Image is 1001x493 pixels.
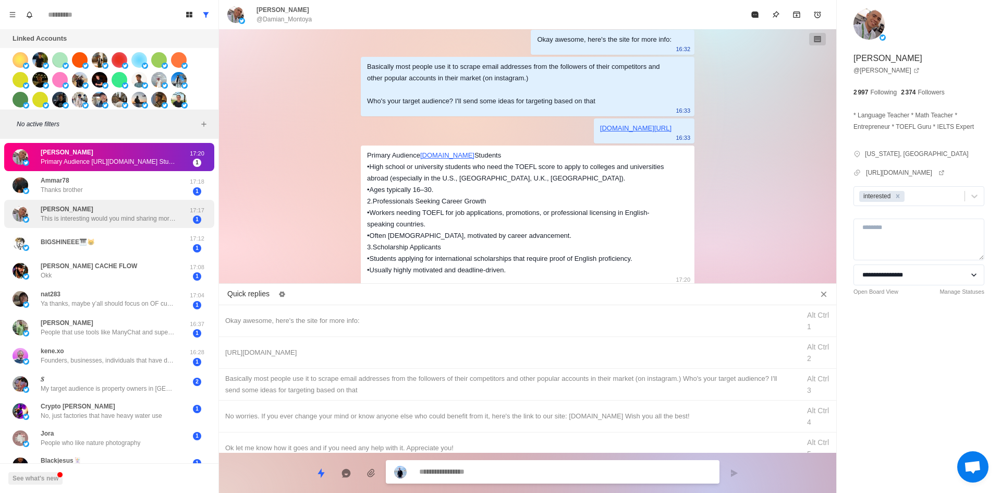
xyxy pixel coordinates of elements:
[151,92,167,107] img: picture
[23,63,29,69] img: picture
[72,52,88,68] img: picture
[171,52,187,68] img: picture
[193,378,201,386] span: 2
[193,272,201,281] span: 1
[724,463,744,484] button: Send message
[23,245,29,251] img: picture
[225,411,794,422] div: No worries. If you ever change your mind or know anyone else who could benefit from it, here's th...
[142,63,148,69] img: picture
[13,348,28,364] img: picture
[193,244,201,252] span: 1
[193,329,201,338] span: 1
[41,205,93,214] p: [PERSON_NAME]
[82,102,89,109] img: picture
[162,82,168,89] img: picture
[17,119,198,129] p: No active filters
[23,188,29,194] img: picture
[131,92,147,107] img: picture
[361,463,382,484] button: Add media
[21,6,38,23] button: Notifications
[112,72,127,88] img: picture
[13,320,28,335] img: picture
[72,72,88,88] img: picture
[184,320,210,329] p: 16:37
[225,315,794,327] div: Okay awesome, here's the site for more info:
[184,348,210,357] p: 16:28
[13,206,28,222] img: picture
[171,92,187,107] img: picture
[227,288,270,299] p: Quick replies
[41,328,176,337] p: People that use tools like ManyChat and superchat
[41,402,115,411] p: Crypto [PERSON_NAME]
[41,271,52,280] p: Okk
[13,234,28,250] img: picture
[41,411,162,420] p: No, just factories that have heavy water use
[939,287,984,296] a: Manage Statuses
[274,286,290,303] button: Edit quick replies
[41,185,83,195] p: Thanks brother
[43,82,49,89] img: picture
[676,132,690,143] p: 16:33
[142,82,148,89] img: picture
[102,82,108,89] img: picture
[918,88,945,97] p: Followers
[162,63,168,69] img: picture
[807,341,830,364] div: Alt Ctrl 2
[225,347,794,358] div: [URL][DOMAIN_NAME]
[41,237,95,247] p: BIGSHINEEE🎹😸
[23,358,29,365] img: picture
[181,6,198,23] button: Board View
[41,384,176,393] p: My target audience is property owners in [GEOGRAPHIC_DATA]
[23,330,29,336] img: picture
[13,291,28,307] img: picture
[193,215,201,224] span: 1
[225,442,794,454] div: Ok let me know how it goes and if you need any help with it. Appreciate you!
[193,405,201,413] span: 1
[32,52,48,68] img: picture
[41,456,81,465] p: Blackjesus🃏
[41,261,137,271] p: [PERSON_NAME] CACHE FLOW
[193,301,201,309] span: 1
[870,88,897,97] p: Following
[901,88,915,97] p: 2 374
[336,463,357,484] button: Reply with AI
[4,6,21,23] button: Menu
[184,206,210,215] p: 17:17
[112,52,127,68] img: picture
[23,441,29,447] img: picture
[193,459,201,467] span: 1
[865,149,968,159] p: [US_STATE], [GEOGRAPHIC_DATA]
[13,92,28,107] img: picture
[13,403,28,419] img: picture
[41,157,176,166] p: Primary Audience [URL][DOMAIN_NAME] Students •High school or university students who need the TOE...
[13,177,28,193] img: picture
[892,191,904,202] div: Remove interested
[676,105,690,116] p: 16:33
[198,118,210,130] button: Add filters
[184,263,210,272] p: 17:08
[82,63,89,69] img: picture
[41,318,93,328] p: [PERSON_NAME]
[13,376,28,392] img: picture
[102,63,108,69] img: picture
[63,82,69,89] img: picture
[807,309,830,332] div: Alt Ctrl 1
[41,438,140,448] p: People who like nature photography
[853,8,885,40] img: picture
[41,148,93,157] p: [PERSON_NAME]
[102,102,108,109] img: picture
[193,187,201,196] span: 1
[257,15,312,24] p: @Damian_Montoya
[43,102,49,109] img: picture
[63,63,69,69] img: picture
[82,82,89,89] img: picture
[92,52,107,68] img: picture
[13,33,67,44] p: Linked Accounts
[225,373,794,396] div: ​​Basically most people use it to scrape email addresses from the followers of their competitors ...
[853,287,898,296] a: Open Board View
[853,52,922,65] p: [PERSON_NAME]
[181,82,188,89] img: picture
[171,72,187,88] img: picture
[227,6,244,23] img: picture
[184,177,210,186] p: 17:18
